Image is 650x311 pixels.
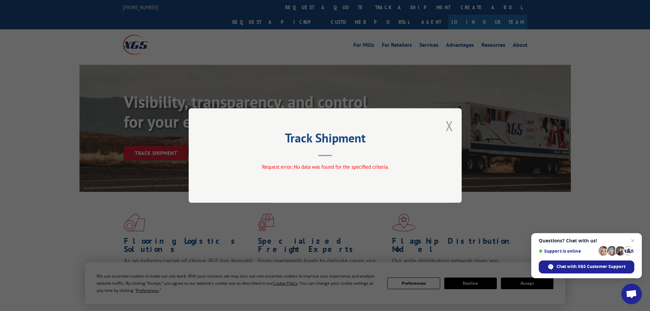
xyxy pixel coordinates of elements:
div: Open chat [621,284,642,304]
span: Support is online [539,249,596,254]
div: Chat with XGS Customer Support [539,260,634,273]
span: Questions? Chat with us! [539,238,634,243]
span: Chat with XGS Customer Support [557,264,625,270]
span: Close chat [629,237,637,245]
span: Request error: No data was found for the specified criteria. [262,164,388,170]
h2: Track Shipment [223,133,428,146]
button: Close modal [446,117,453,135]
